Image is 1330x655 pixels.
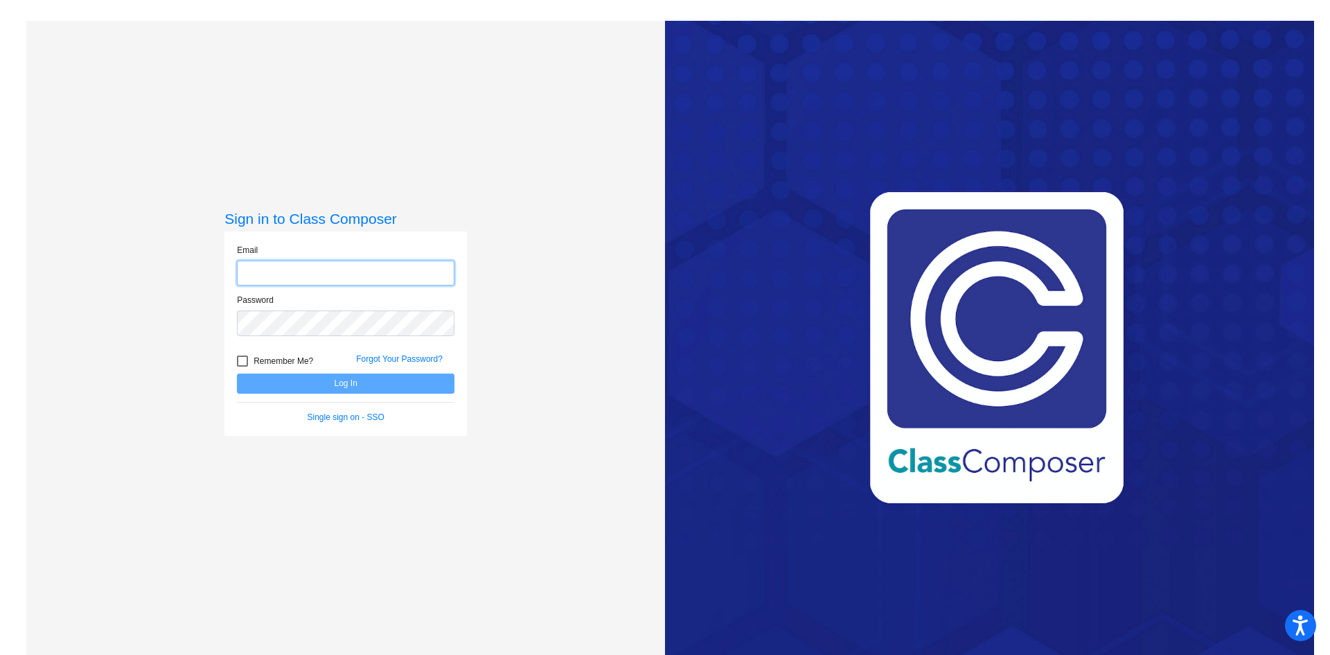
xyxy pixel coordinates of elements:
button: Log In [237,374,454,394]
h3: Sign in to Class Composer [224,210,467,227]
label: Email [237,244,258,256]
a: Forgot Your Password? [356,354,443,364]
a: Single sign on - SSO [308,412,384,422]
label: Password [237,294,274,306]
span: Remember Me? [254,353,313,369]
